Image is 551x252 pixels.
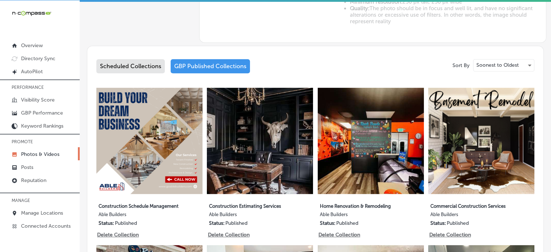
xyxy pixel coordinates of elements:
[21,177,46,183] p: Reputation
[473,59,534,71] div: Soonest to Oldest
[209,220,225,226] p: Status:
[96,59,165,73] div: Scheduled Collections
[12,10,51,17] img: 660ab0bf-5cc7-4cb8-ba1c-48b5ae0f18e60NCTV_CLogo_TV_Black_-500x88.png
[225,220,247,226] p: Published
[320,220,335,226] p: Status:
[336,220,358,226] p: Published
[21,151,59,157] p: Photos & Videos
[99,220,114,226] p: Status:
[99,199,181,212] label: Construction Schedule Management
[430,212,513,220] label: Able Builders
[430,220,446,226] p: Status:
[429,232,470,238] p: Delete Collection
[21,97,55,103] p: Visibility Score
[115,220,137,226] p: Published
[21,123,63,129] p: Keyword Rankings
[97,232,138,238] p: Delete Collection
[21,69,43,75] p: AutoPilot
[21,223,71,229] p: Connected Accounts
[21,55,55,62] p: Directory Sync
[207,88,313,194] img: Collection thumbnail
[171,59,250,73] div: GBP Published Collections
[452,62,469,69] p: Sort By
[21,110,63,116] p: GBP Performance
[318,232,359,238] p: Delete Collection
[447,220,469,226] p: Published
[320,199,402,212] label: Home Renovation & Remodeling
[21,210,63,216] p: Manage Locations
[208,232,249,238] p: Delete Collection
[318,88,424,194] img: Collection thumbnail
[96,88,203,194] img: Collection thumbnail
[430,199,513,212] label: Commercial Construction Services
[209,212,292,220] label: Able Builders
[21,164,33,170] p: Posts
[209,199,292,212] label: Construction Estimating Services
[320,212,402,220] label: Able Builders
[99,212,181,220] label: Able Builders
[21,42,43,49] p: Overview
[476,62,519,69] p: Soonest to Oldest
[428,88,534,194] img: Collection thumbnail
